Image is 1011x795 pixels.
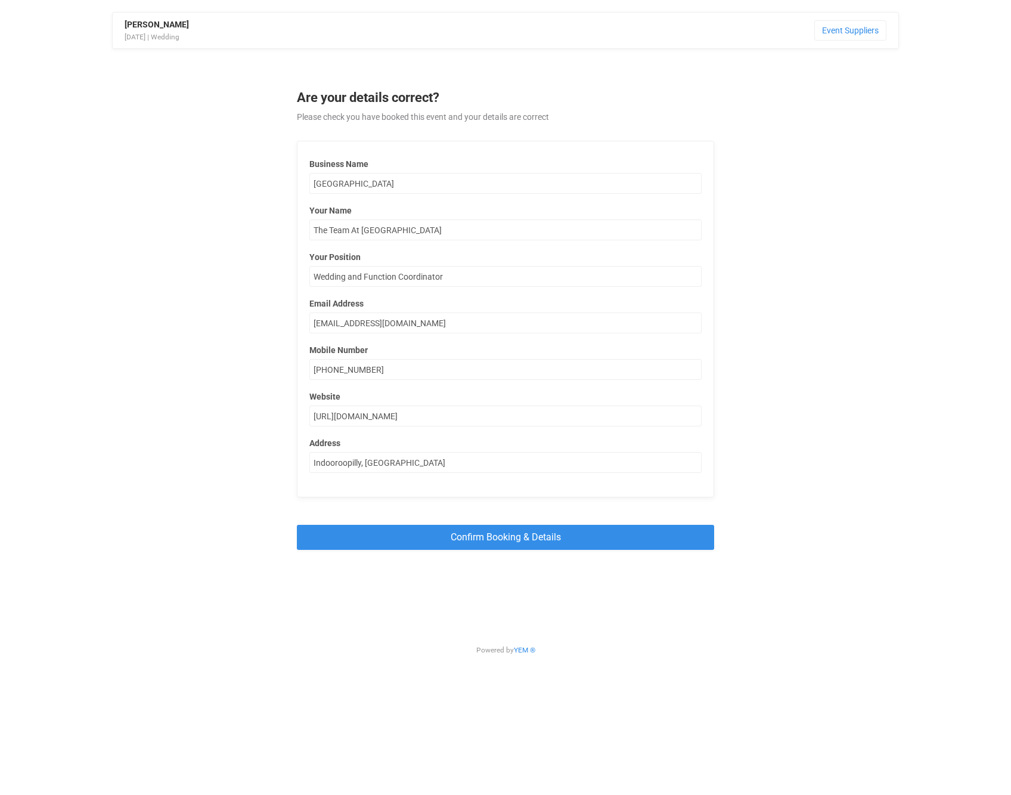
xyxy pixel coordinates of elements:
[309,313,702,333] input: Email Address
[309,406,702,426] input: Web Site
[297,111,714,123] p: Please check you have booked this event and your details are correct
[309,452,702,473] input: Address
[309,251,702,263] label: Your Position
[125,20,189,29] strong: [PERSON_NAME]
[309,173,702,194] input: Business Name
[814,20,886,41] a: Event Suppliers
[309,158,702,170] label: Business Name
[125,33,179,41] small: [DATE] | Wedding
[309,391,702,403] label: Website
[309,344,702,356] label: Mobile Number
[309,205,702,216] label: Your Name
[297,91,714,105] h1: Are your details correct?
[514,646,535,654] a: YEM ®
[297,525,714,549] input: Confirm Booking & Details
[309,437,702,449] label: Address
[309,359,702,380] input: Mobile Number
[309,298,702,310] label: Email Address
